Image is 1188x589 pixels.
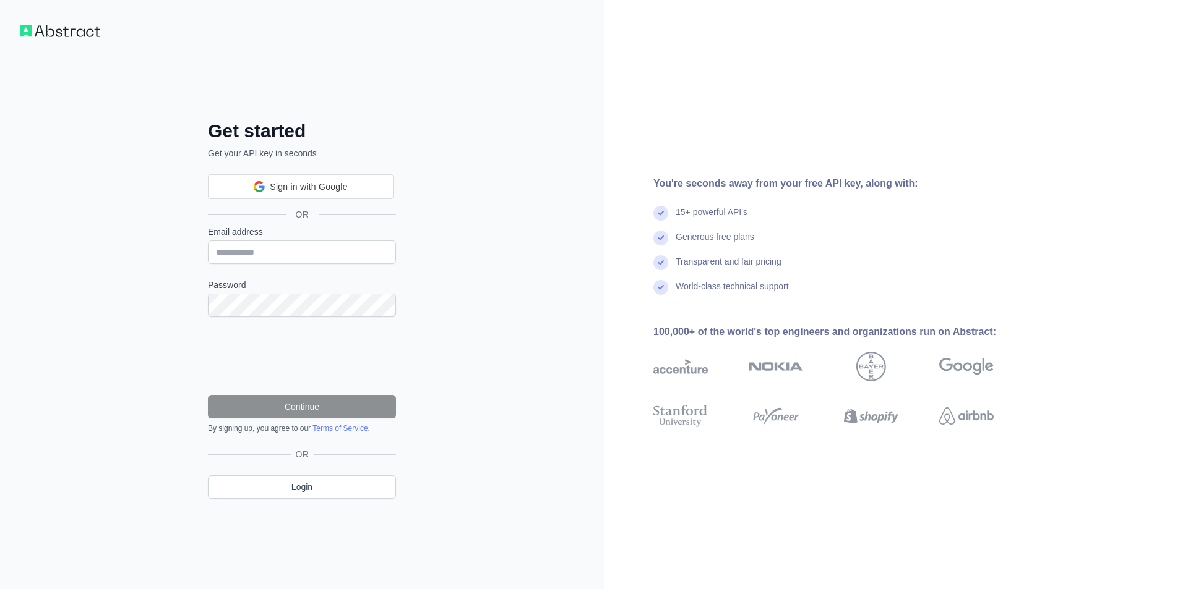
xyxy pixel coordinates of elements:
[939,402,994,430] img: airbnb
[208,395,396,418] button: Continue
[844,402,898,430] img: shopify
[749,352,803,381] img: nokia
[653,402,708,430] img: stanford university
[653,280,668,295] img: check mark
[653,352,708,381] img: accenture
[653,255,668,270] img: check mark
[676,280,789,305] div: World-class technical support
[312,424,368,433] a: Terms of Service
[676,255,781,280] div: Transparent and fair pricing
[676,206,747,231] div: 15+ powerful API's
[939,352,994,381] img: google
[20,25,100,37] img: Workflow
[208,423,396,433] div: By signing up, you agree to our .
[749,402,803,430] img: payoneer
[653,176,1033,191] div: You're seconds away from your free API key, along with:
[208,174,394,199] div: Sign in with Google
[208,147,396,159] p: Get your API key in seconds
[676,231,754,255] div: Generous free plans
[653,231,668,245] img: check mark
[291,448,314,460] span: OR
[653,206,668,221] img: check mark
[208,226,396,238] label: Email address
[208,332,396,380] iframe: reCAPTCHA
[286,208,319,221] span: OR
[208,120,396,142] h2: Get started
[270,180,347,193] span: Sign in with Google
[856,352,886,381] img: bayer
[208,475,396,499] a: Login
[653,324,1033,339] div: 100,000+ of the world's top engineers and organizations run on Abstract:
[208,279,396,291] label: Password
